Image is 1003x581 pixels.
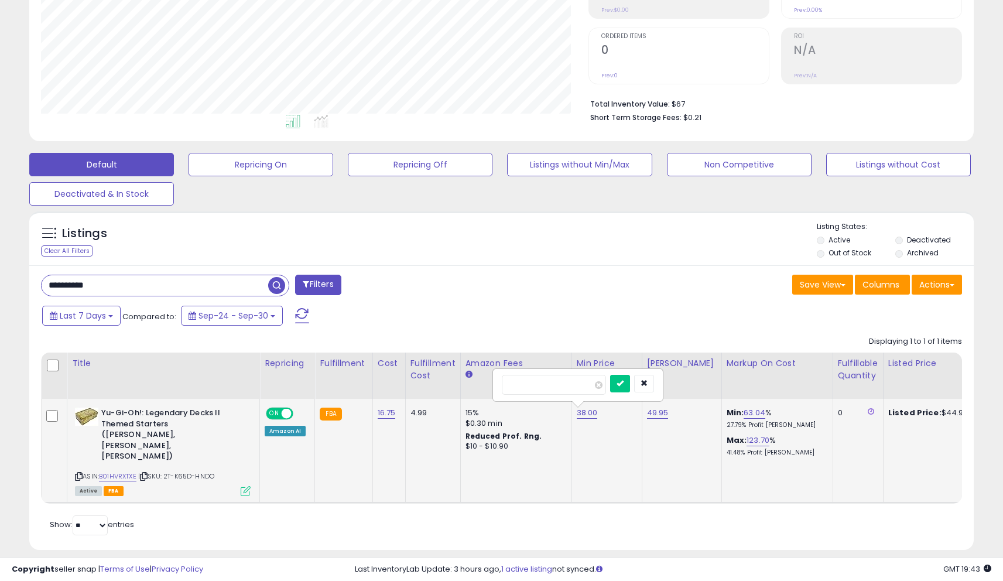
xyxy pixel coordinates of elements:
p: Listing States: [817,221,974,233]
small: Prev: $0.00 [601,6,629,13]
div: seller snap | | [12,564,203,575]
div: Fulfillment [320,357,367,370]
span: Ordered Items [601,33,769,40]
div: % [727,408,824,429]
button: Sep-24 - Sep-30 [181,306,283,326]
span: Last 7 Days [60,310,106,322]
b: Total Inventory Value: [590,99,670,109]
span: FBA [104,486,124,496]
button: Last 7 Days [42,306,121,326]
b: Max: [727,435,747,446]
div: Fulfillment Cost [410,357,456,382]
button: Filters [295,275,341,295]
span: ROI [794,33,961,40]
div: Repricing [265,357,310,370]
span: | SKU: 2T-K65D-HNDO [138,471,214,481]
button: Columns [855,275,910,295]
div: Amazon AI [265,426,306,436]
a: 123.70 [747,435,769,446]
button: Repricing On [189,153,333,176]
small: Prev: 0 [601,72,618,79]
a: 1 active listing [501,563,552,575]
a: Privacy Policy [152,563,203,575]
div: $44.99 [888,408,985,418]
b: Listed Price: [888,407,942,418]
a: 16.75 [378,407,396,419]
div: Min Price [577,357,637,370]
div: Title [72,357,255,370]
span: All listings currently available for purchase on Amazon [75,486,102,496]
div: Displaying 1 to 1 of 1 items [869,336,962,347]
button: Actions [912,275,962,295]
a: Terms of Use [100,563,150,575]
small: Amazon Fees. [465,370,473,380]
button: Repricing Off [348,153,492,176]
span: Sep-24 - Sep-30 [198,310,268,322]
label: Out of Stock [829,248,871,258]
a: B01HVRXTXE [99,471,136,481]
small: Prev: 0.00% [794,6,822,13]
div: Markup on Cost [727,357,828,370]
div: Clear All Filters [41,245,93,257]
button: Deactivated & In Stock [29,182,174,206]
button: Listings without Min/Max [507,153,652,176]
div: 0 [838,408,874,418]
div: 4.99 [410,408,451,418]
div: Amazon Fees [465,357,567,370]
div: Cost [378,357,400,370]
span: $0.21 [683,112,701,123]
a: 63.04 [744,407,765,419]
strong: Copyright [12,563,54,575]
div: % [727,435,824,457]
li: $67 [590,96,953,110]
img: 51NsjtgAzgL._SL40_.jpg [75,408,98,426]
b: Min: [727,407,744,418]
div: Listed Price [888,357,990,370]
button: Save View [792,275,853,295]
p: 41.48% Profit [PERSON_NAME] [727,449,824,457]
div: $10 - $10.90 [465,442,563,452]
span: Show: entries [50,519,134,530]
span: ON [267,409,282,419]
h5: Listings [62,225,107,242]
span: Compared to: [122,311,176,322]
label: Archived [907,248,939,258]
div: Last InventoryLab Update: 3 hours ago, not synced. [355,564,991,575]
small: Prev: N/A [794,72,817,79]
div: $0.30 min [465,418,563,429]
label: Active [829,235,850,245]
h2: 0 [601,43,769,59]
span: Columns [862,279,899,290]
button: Listings without Cost [826,153,971,176]
button: Non Competitive [667,153,812,176]
b: Short Term Storage Fees: [590,112,682,122]
h2: N/A [794,43,961,59]
div: 15% [465,408,563,418]
b: Yu-Gi-Oh!: Legendary Decks II Themed Starters ([PERSON_NAME], [PERSON_NAME], [PERSON_NAME]) [101,408,244,465]
div: Fulfillable Quantity [838,357,878,382]
div: [PERSON_NAME] [647,357,717,370]
a: 38.00 [577,407,598,419]
div: ASIN: [75,408,251,494]
span: OFF [292,409,310,419]
small: FBA [320,408,341,421]
p: 27.79% Profit [PERSON_NAME] [727,421,824,429]
button: Default [29,153,174,176]
span: 2025-10-8 19:43 GMT [943,563,991,575]
th: The percentage added to the cost of goods (COGS) that forms the calculator for Min & Max prices. [721,353,833,399]
b: Reduced Prof. Rng. [465,431,542,441]
label: Deactivated [907,235,951,245]
a: 49.95 [647,407,669,419]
